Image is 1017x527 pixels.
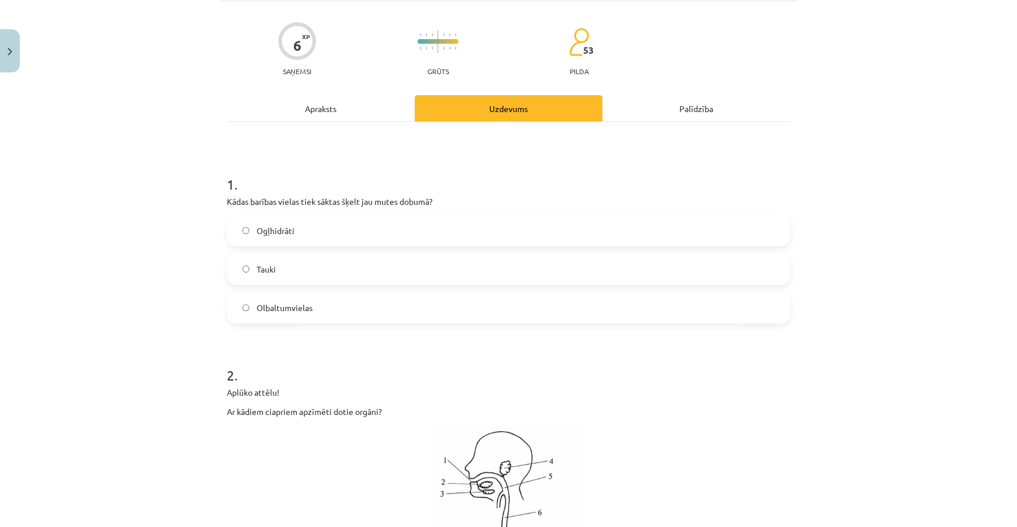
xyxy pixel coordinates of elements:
img: icon-short-line-57e1e144782c952c97e751825c79c345078a6d821885a25fce030b3d8c18986b.svg [432,33,433,36]
h1: 1 . [227,156,790,192]
img: icon-short-line-57e1e144782c952c97e751825c79c345078a6d821885a25fce030b3d8c18986b.svg [426,47,427,50]
span: XP [302,33,310,40]
p: Saņemsi [278,67,316,75]
span: Tauki [257,263,276,275]
img: icon-short-line-57e1e144782c952c97e751825c79c345078a6d821885a25fce030b3d8c18986b.svg [432,47,433,50]
div: Apraksts [227,95,415,121]
span: 53 [583,45,594,55]
img: icon-short-line-57e1e144782c952c97e751825c79c345078a6d821885a25fce030b3d8c18986b.svg [420,47,421,50]
div: Uzdevums [415,95,602,121]
p: pilda [570,67,588,75]
img: icon-short-line-57e1e144782c952c97e751825c79c345078a6d821885a25fce030b3d8c18986b.svg [443,47,444,50]
img: icon-close-lesson-0947bae3869378f0d4975bcd49f059093ad1ed9edebbc8119c70593378902aed.svg [8,48,12,55]
span: Ogļhidrāti [257,225,294,237]
p: Grūts [427,67,449,75]
img: icon-short-line-57e1e144782c952c97e751825c79c345078a6d821885a25fce030b3d8c18986b.svg [449,47,450,50]
img: icon-short-line-57e1e144782c952c97e751825c79c345078a6d821885a25fce030b3d8c18986b.svg [449,33,450,36]
span: Olbaltumvielas [257,302,313,314]
div: Palīdzība [602,95,790,121]
img: icon-short-line-57e1e144782c952c97e751825c79c345078a6d821885a25fce030b3d8c18986b.svg [426,33,427,36]
input: Olbaltumvielas [242,304,250,312]
input: Tauki [242,266,250,273]
p: Ar kādiem ciapriem apzīmēti dotie orgāni? [227,406,790,418]
p: Kādas barības vielas tiek sāktas šķelt jau mutes dobumā? [227,196,790,208]
img: icon-short-line-57e1e144782c952c97e751825c79c345078a6d821885a25fce030b3d8c18986b.svg [420,33,421,36]
h1: 2 . [227,347,790,383]
img: icon-long-line-d9ea69661e0d244f92f715978eff75569469978d946b2353a9bb055b3ed8787d.svg [437,30,439,53]
p: Aplūko attēlu! [227,386,790,399]
img: icon-short-line-57e1e144782c952c97e751825c79c345078a6d821885a25fce030b3d8c18986b.svg [443,33,444,36]
img: icon-short-line-57e1e144782c952c97e751825c79c345078a6d821885a25fce030b3d8c18986b.svg [455,33,456,36]
input: Ogļhidrāti [242,227,250,235]
img: icon-short-line-57e1e144782c952c97e751825c79c345078a6d821885a25fce030b3d8c18986b.svg [455,47,456,50]
div: 6 [293,37,301,54]
img: students-c634bb4e5e11cddfef0936a35e636f08e4e9abd3cc4e673bd6f9a4125e45ecb1.svg [569,27,589,57]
